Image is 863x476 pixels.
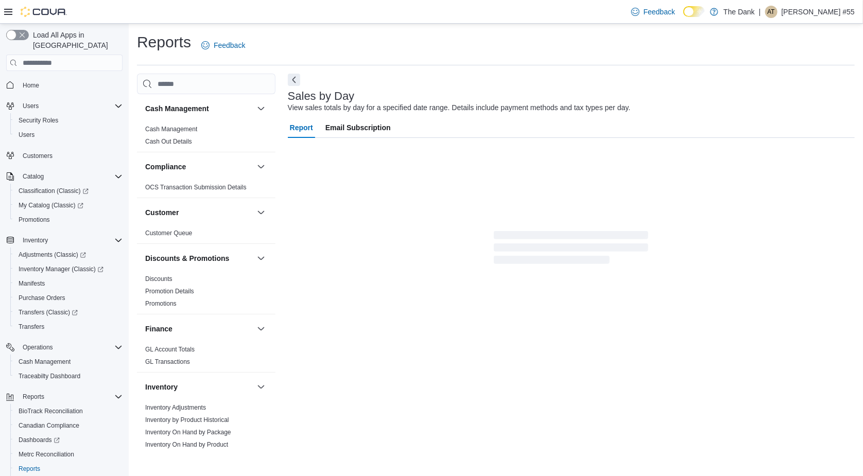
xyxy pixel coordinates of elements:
a: My Catalog (Classic) [14,199,88,211]
a: Classification (Classic) [14,185,93,197]
span: Transfers (Classic) [14,306,123,319]
a: Dashboards [14,434,64,446]
span: Inventory [23,236,48,244]
a: My Catalog (Classic) [10,198,127,213]
span: Inventory Manager (Classic) [19,265,103,273]
h3: Finance [145,324,172,334]
a: Inventory Manager (Classic) [14,263,108,275]
a: GL Transactions [145,358,190,365]
span: My Catalog (Classic) [14,199,123,211]
a: Discounts [145,275,172,283]
span: Users [19,131,34,139]
button: Manifests [10,276,127,291]
span: Metrc Reconciliation [14,448,123,461]
span: Classification (Classic) [14,185,123,197]
a: Transfers (Classic) [10,305,127,320]
button: Cash Management [145,103,253,114]
span: Loading [494,233,648,266]
button: Customer [145,207,253,218]
span: Classification (Classic) [19,187,89,195]
a: Reports [14,463,44,475]
span: Dashboards [19,436,60,444]
span: Report [290,117,313,138]
button: Compliance [255,161,267,173]
a: Classification (Classic) [10,184,127,198]
button: Metrc Reconciliation [10,447,127,462]
h3: Compliance [145,162,186,172]
span: Feedback [214,40,245,50]
span: Inventory Manager (Classic) [14,263,123,275]
a: Inventory Adjustments [145,404,206,411]
button: Cash Management [10,355,127,369]
button: Traceabilty Dashboard [10,369,127,383]
span: Users [23,102,39,110]
button: Inventory [255,381,267,393]
a: Transfers [14,321,48,333]
a: Canadian Compliance [14,419,83,432]
input: Dark Mode [683,6,705,17]
div: Customer [137,227,275,243]
a: Dashboards [10,433,127,447]
span: My Catalog (Classic) [19,201,83,209]
div: Finance [137,343,275,372]
span: Security Roles [14,114,123,127]
span: Purchase Orders [19,294,65,302]
span: Manifests [19,279,45,288]
button: Operations [19,341,57,354]
span: BioTrack Reconciliation [19,407,83,415]
h3: Cash Management [145,103,209,114]
span: Feedback [644,7,675,17]
div: Cash Management [137,123,275,152]
span: Canadian Compliance [19,421,79,430]
a: Cash Out Details [145,138,192,145]
a: Customer Queue [145,230,192,237]
h3: Sales by Day [288,90,355,102]
h3: Discounts & Promotions [145,253,229,263]
h1: Reports [137,32,191,52]
span: Email Subscription [325,117,391,138]
span: Adjustments (Classic) [19,251,86,259]
a: Inventory On Hand by Package [145,429,231,436]
span: Canadian Compliance [14,419,123,432]
a: Promotions [14,214,54,226]
p: The Dank [723,6,755,18]
button: Reports [19,391,48,403]
button: Customers [2,148,127,163]
span: Promotions [19,216,50,224]
span: Adjustments (Classic) [14,249,123,261]
a: Feedback [627,2,679,22]
a: Home [19,79,43,92]
button: Reports [2,390,127,404]
a: OCS Transaction Submission Details [145,184,247,191]
button: Purchase Orders [10,291,127,305]
a: Purchase Orders [14,292,70,304]
button: Discounts & Promotions [145,253,253,263]
span: Traceabilty Dashboard [14,370,123,382]
a: Inventory Manager (Classic) [10,262,127,276]
a: Cash Management [145,126,197,133]
div: Angel Tarin #55 [765,6,778,18]
span: Catalog [19,170,123,183]
button: Canadian Compliance [10,418,127,433]
button: Transfers [10,320,127,334]
button: Promotions [10,213,127,227]
button: Home [2,77,127,92]
button: Finance [255,323,267,335]
a: Adjustments (Classic) [10,248,127,262]
a: Feedback [197,35,249,56]
span: Users [19,100,123,112]
span: Dashboards [14,434,123,446]
span: Inventory [19,234,123,246]
div: View sales totals by day for a specified date range. Details include payment methods and tax type... [288,102,631,113]
a: Customers [19,150,57,162]
p: [PERSON_NAME] #55 [782,6,855,18]
span: Load All Apps in [GEOGRAPHIC_DATA] [29,30,123,50]
a: Inventory On Hand by Product [145,441,228,448]
span: Operations [23,343,53,351]
span: Home [19,78,123,91]
button: Users [19,100,43,112]
span: BioTrack Reconciliation [14,405,123,417]
button: BioTrack Reconciliation [10,404,127,418]
button: Finance [145,324,253,334]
